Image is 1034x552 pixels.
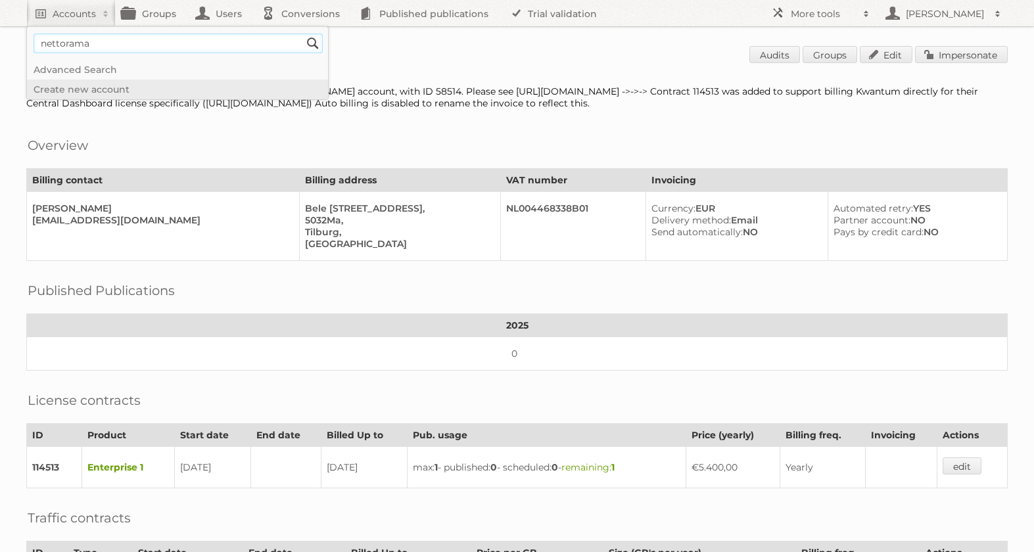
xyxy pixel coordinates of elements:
[749,46,800,63] a: Audits
[651,214,731,226] span: Delivery method:
[28,135,88,155] h2: Overview
[903,7,988,20] h2: [PERSON_NAME]
[834,226,997,238] div: NO
[32,202,289,214] div: [PERSON_NAME]
[27,60,328,80] a: Advanced Search
[651,226,816,238] div: NO
[82,447,174,488] td: Enterprise 1
[28,508,131,528] h2: Traffic contracts
[321,424,407,447] th: Billed Up to
[860,46,912,63] a: Edit
[834,202,913,214] span: Automated retry:
[834,214,910,226] span: Partner account:
[500,169,646,192] th: VAT number
[651,226,743,238] span: Send automatically:
[686,424,780,447] th: Price (yearly)
[300,169,501,192] th: Billing address
[26,46,1008,66] h1: Account 93351: Kwantum Nederland B.V.
[305,226,490,238] div: Tilburg,
[26,85,1008,109] div: Account for billing purposes only. They are part of the [PERSON_NAME] account, with ID 58514. Ple...
[27,80,328,99] a: Create new account
[651,202,816,214] div: EUR
[28,281,175,300] h2: Published Publications
[305,214,490,226] div: 5032Ma,
[915,46,1008,63] a: Impersonate
[435,461,438,473] strong: 1
[780,447,866,488] td: Yearly
[561,461,615,473] span: remaining:
[791,7,857,20] h2: More tools
[82,424,174,447] th: Product
[305,238,490,250] div: [GEOGRAPHIC_DATA]
[943,457,981,474] a: edit
[686,447,780,488] td: €5.400,00
[174,447,250,488] td: [DATE]
[646,169,1008,192] th: Invoicing
[27,169,300,192] th: Billing contact
[552,461,558,473] strong: 0
[408,447,686,488] td: max: - published: - scheduled: -
[408,424,686,447] th: Pub. usage
[303,34,323,53] input: Search
[305,202,490,214] div: Bele [STREET_ADDRESS],
[27,337,1008,371] td: 0
[834,214,997,226] div: NO
[803,46,857,63] a: Groups
[937,424,1007,447] th: Actions
[53,7,96,20] h2: Accounts
[27,447,82,488] td: 114513
[27,314,1008,337] th: 2025
[250,424,321,447] th: End date
[28,390,141,410] h2: License contracts
[651,202,695,214] span: Currency:
[611,461,615,473] strong: 1
[321,447,407,488] td: [DATE]
[866,424,937,447] th: Invoicing
[780,424,866,447] th: Billing freq.
[32,214,289,226] div: [EMAIL_ADDRESS][DOMAIN_NAME]
[834,226,924,238] span: Pays by credit card:
[174,424,250,447] th: Start date
[500,192,646,261] td: NL004468338B01
[490,461,497,473] strong: 0
[834,202,997,214] div: YES
[651,214,816,226] div: Email
[27,424,82,447] th: ID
